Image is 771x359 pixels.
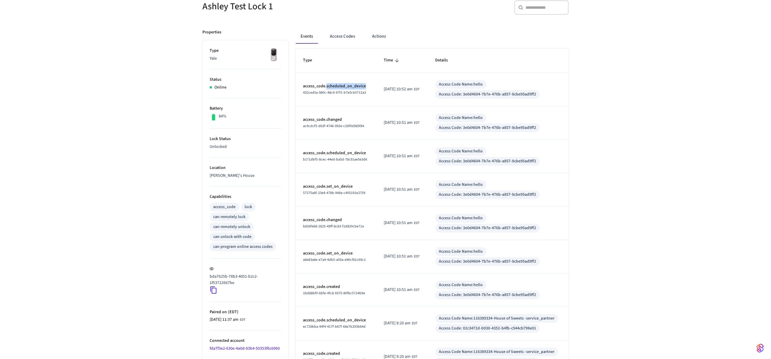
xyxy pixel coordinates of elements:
p: Type [210,48,281,54]
div: can remotely unlock [213,224,250,230]
div: Access Code Name: hello [439,81,483,88]
a: fda7f3e2-630e-4a0d-83b4-50353f6c6960 [210,345,280,351]
div: access_code [213,204,236,210]
p: access_code.created [303,284,369,290]
div: America/New_York [384,320,417,326]
button: Actions [367,29,391,44]
span: Type [303,56,320,65]
div: America/New_York [384,153,420,159]
div: Access Code: 3e0d4604-7b7e-476b-a857-8cbe95ad9ff2 [439,225,536,231]
div: can program online access codes [213,244,273,250]
p: [PERSON_NAME]'s House [210,173,281,179]
div: can unlock with code [213,234,251,240]
span: [DATE] 10:51 am [384,120,413,126]
span: [DATE] 10:51 am [384,153,413,159]
div: can remotely lock [213,214,245,220]
span: EDT [414,254,420,259]
p: Lock Status [210,136,281,142]
span: a8e83a8e-e7a4-4db5-a50a-e96cf81c69c2 [303,257,366,262]
div: Access Code: 3e0d4604-7b7e-476b-a857-8cbe95ad9ff2 [439,258,536,265]
span: b826fe68-2825-49ff-8c83-f1d820cbe71a [303,224,364,229]
div: America/New_York [210,317,245,323]
p: Yale [210,55,281,62]
div: America/New_York [384,253,420,260]
div: Access Code Name: 116389334-House of Sweets -service_partner [439,349,554,355]
span: 432ced5a-980c-48c9-97f1-b7e5cb5712a3 [303,90,366,95]
div: Access Code Name: hello [439,182,483,188]
p: 84% [219,113,226,120]
div: America/New_York [384,86,420,92]
p: Connected account [210,338,281,344]
span: EDT [414,220,420,226]
p: Unlocked [210,144,281,150]
div: lock [245,204,252,210]
span: b171dbf5-8cec-44ed-ba5d-78c91ae5e3d6 [303,157,367,162]
img: SeamLogoGradient.69752ec5.svg [757,343,764,353]
span: EDT [414,120,420,126]
span: ec729bba-94f4-417f-b67f-68e7b293b64d [303,324,366,329]
span: EDT [412,321,417,326]
span: 57275a8f-23e4-478b-948a-c405191e2759 [303,190,365,195]
div: Access Code: 3e0d4604-7b7e-476b-a857-8cbe95ad9ff2 [439,192,536,198]
span: EDT [414,287,420,293]
div: America/New_York [384,186,420,193]
div: Access Code Name: hello [439,215,483,221]
div: Access Code Name: hello [439,115,483,121]
div: Access Code: 3e0d4604-7b7e-476b-a857-8cbe95ad9ff2 [439,91,536,98]
p: Online [214,84,226,91]
p: ID [210,266,281,272]
div: Access Code: 3e0d4604-7b7e-476b-a857-8cbe95ad9ff2 [439,292,536,298]
span: [DATE] 10:51 am [384,287,413,293]
div: Access Code: 3e0d4604-7b7e-476b-a857-8cbe95ad9ff2 [439,125,536,131]
div: America/New_York [384,120,420,126]
p: access_code.scheduled_on_device [303,317,369,323]
span: EDT [414,154,420,159]
div: ant example [296,29,569,44]
span: Details [435,56,456,65]
span: EDT [414,187,420,192]
p: Properties [202,29,221,36]
span: EDT [240,317,245,323]
button: Access Codes [325,29,360,44]
span: [DATE] 10:51 am [384,186,413,193]
p: Paired on [210,309,281,315]
span: 1bd88bf0-6bfe-4fc8-9375-80fbc5724b9e [303,291,365,296]
div: Access Code Name: hello [439,148,483,155]
p: access_code.changed [303,117,369,123]
p: access_code.created [303,351,369,357]
p: access_code.set_on_device [303,183,369,190]
span: [DATE] 11:37 am [210,317,239,323]
p: access_code.scheduled_on_device [303,150,369,156]
p: access_code.set_on_device [303,250,369,257]
p: access_code.scheduled_on_device [303,83,369,89]
div: America/New_York [384,287,420,293]
span: ac0cdcf5-d63f-4746-992e-c26f0d985f84 [303,123,364,129]
div: Access Code Name: hello [439,282,483,288]
button: Events [296,29,318,44]
div: Access Code Name: 116389334-House of Sweets -service_partner [439,315,554,322]
img: Yale Assure Touchscreen Wifi Smart Lock, Satin Nickel, Front [266,48,281,63]
h5: Ashley Test Lock 1 [202,0,382,13]
div: Access Code: 02c3472d-b930-4352-b4fb-c544cb798e01 [439,325,536,332]
p: Status [210,76,281,83]
span: [DATE] 10:52 am [384,86,413,92]
span: Time [384,56,401,65]
span: [DATE] 10:51 am [384,220,413,226]
span: ( EDT ) [227,309,239,315]
div: America/New_York [384,220,420,226]
span: [DATE] 9:20 am [384,320,410,326]
p: access_code.changed [303,217,369,223]
p: Location [210,165,281,171]
p: Capabilities [210,194,281,200]
p: bda7625b-78b3-4051-b2c2-1f53722667be [210,273,279,286]
div: Access Code Name: hello [439,248,483,255]
span: EDT [414,87,420,92]
span: [DATE] 10:51 am [384,253,413,260]
p: Battery [210,105,281,112]
div: Access Code: 3e0d4604-7b7e-476b-a857-8cbe95ad9ff2 [439,158,536,164]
